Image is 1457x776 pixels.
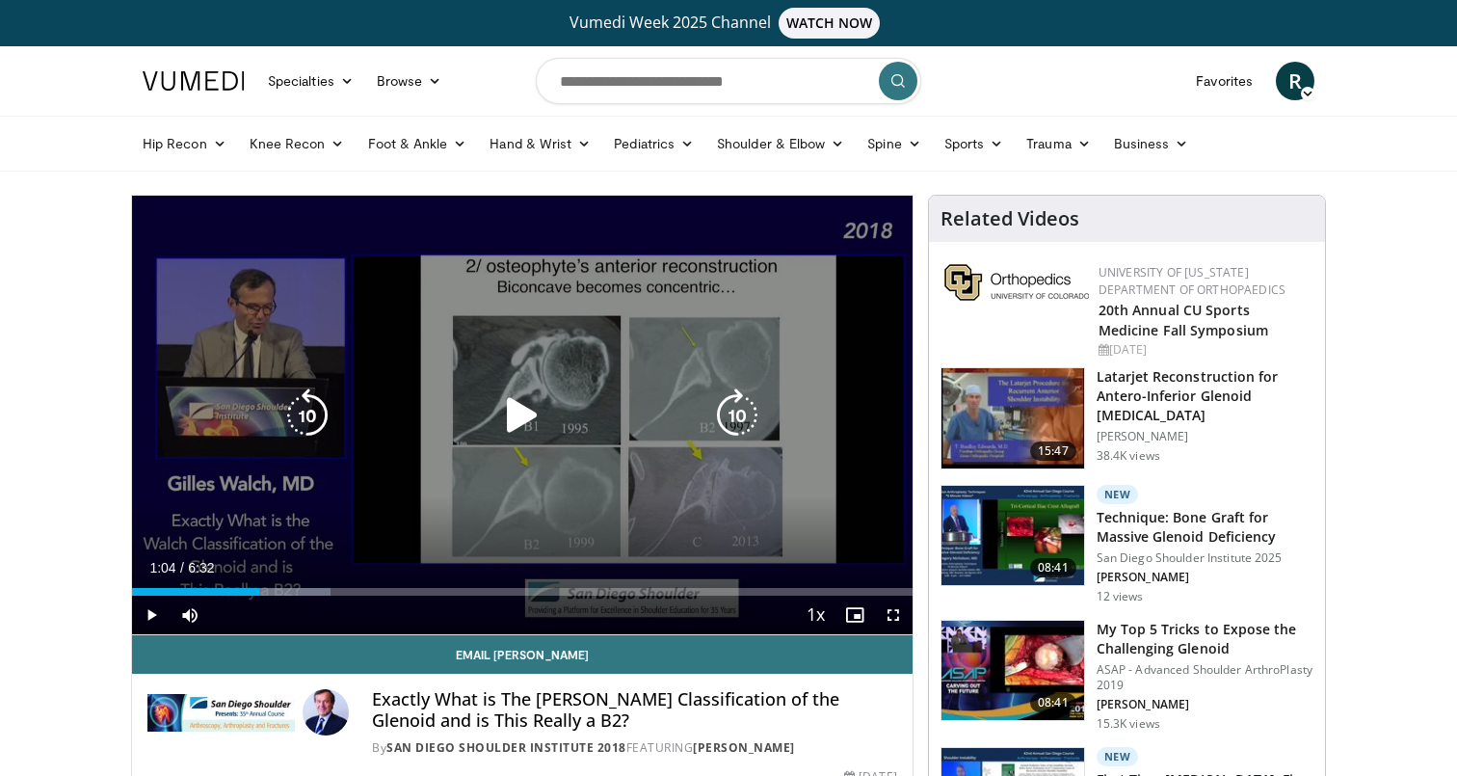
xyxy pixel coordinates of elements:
[1097,747,1139,766] p: New
[1097,662,1313,693] p: ASAP - Advanced Shoulder ArthroPlasty 2019
[705,124,856,163] a: Shoulder & Elbow
[835,596,874,634] button: Enable picture-in-picture mode
[1099,341,1310,359] div: [DATE]
[1097,589,1144,604] p: 12 views
[1097,448,1160,464] p: 38.4K views
[132,196,913,635] video-js: Video Player
[180,560,184,575] span: /
[1276,62,1314,100] a: R
[478,124,602,163] a: Hand & Wrist
[132,635,913,674] a: Email [PERSON_NAME]
[1097,570,1313,585] p: [PERSON_NAME]
[1099,301,1268,339] a: 20th Annual CU Sports Medicine Fall Symposium
[940,367,1313,469] a: 15:47 Latarjet Reconstruction for Antero-Inferior Glenoid [MEDICAL_DATA] [PERSON_NAME] 38.4K views
[1097,429,1313,444] p: [PERSON_NAME]
[1102,124,1201,163] a: Business
[933,124,1016,163] a: Sports
[149,560,175,575] span: 1:04
[1097,620,1313,658] h3: My Top 5 Tricks to Expose the Challenging Glenoid
[602,124,705,163] a: Pediatrics
[941,368,1084,468] img: 38708_0000_3.png.150x105_q85_crop-smart_upscale.jpg
[1030,442,1076,461] span: 15:47
[131,124,238,163] a: Hip Recon
[536,58,921,104] input: Search topics, interventions
[940,207,1079,230] h4: Related Videos
[188,560,214,575] span: 6:32
[147,689,295,736] img: San Diego Shoulder Institute 2018
[693,739,795,756] a: [PERSON_NAME]
[1184,62,1264,100] a: Favorites
[303,689,349,736] img: Avatar
[1097,367,1313,425] h3: Latarjet Reconstruction for Antero-Inferior Glenoid [MEDICAL_DATA]
[944,264,1089,301] img: 355603a8-37da-49b6-856f-e00d7e9307d3.png.150x105_q85_autocrop_double_scale_upscale_version-0.2.png
[386,739,626,756] a: San Diego Shoulder Institute 2018
[941,621,1084,721] img: b61a968a-1fa8-450f-8774-24c9f99181bb.150x105_q85_crop-smart_upscale.jpg
[146,8,1311,39] a: Vumedi Week 2025 ChannelWATCH NOW
[779,8,881,39] span: WATCH NOW
[797,596,835,634] button: Playback Rate
[1097,485,1139,504] p: New
[1099,264,1285,298] a: University of [US_STATE] Department of Orthopaedics
[1097,697,1313,712] p: [PERSON_NAME]
[941,486,1084,586] img: 068392e2-30db-45b7-b151-068b993ae4d9.150x105_q85_crop-smart_upscale.jpg
[1097,716,1160,732] p: 15.3K views
[171,596,209,634] button: Mute
[1030,558,1076,577] span: 08:41
[874,596,913,634] button: Fullscreen
[132,596,171,634] button: Play
[365,62,454,100] a: Browse
[143,71,245,91] img: VuMedi Logo
[256,62,365,100] a: Specialties
[940,485,1313,604] a: 08:41 New Technique: Bone Graft for Massive Glenoid Deficiency San Diego Shoulder Institute 2025 ...
[372,739,896,757] div: By FEATURING
[132,588,913,596] div: Progress Bar
[1097,508,1313,547] h3: Technique: Bone Graft for Massive Glenoid Deficiency
[372,689,896,731] h4: Exactly What is The [PERSON_NAME] Classification of the Glenoid and is This Really a B2?
[856,124,932,163] a: Spine
[357,124,479,163] a: Foot & Ankle
[238,124,357,163] a: Knee Recon
[1097,550,1313,566] p: San Diego Shoulder Institute 2025
[940,620,1313,732] a: 08:41 My Top 5 Tricks to Expose the Challenging Glenoid ASAP - Advanced Shoulder ArthroPlasty 201...
[1015,124,1102,163] a: Trauma
[1030,693,1076,712] span: 08:41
